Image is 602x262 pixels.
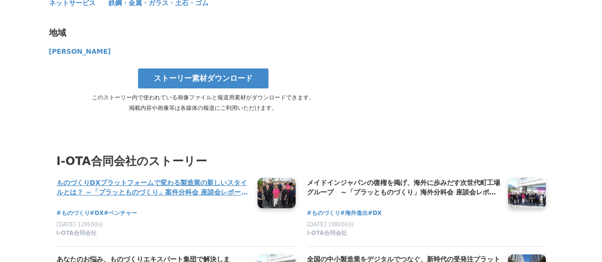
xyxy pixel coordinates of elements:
a: #ベンチャー [104,209,137,218]
a: ものづくりDXプラットフォームで変わる製造業の新しいスタイルとは？ ～「プラッとものづくり」案件分科会 座談会レポート～ [57,178,250,198]
a: #DX [90,209,104,218]
h3: I-OTA合同会社のストーリー [57,152,546,170]
p: このストーリー内で使われている画像ファイルと報道用素材がダウンロードできます。 掲載内容や画像等は各媒体の報道にご利用いただけます。 [49,92,357,113]
a: #ものづくり [57,209,90,218]
a: 鉄鋼・金属・ガラス・土石・ゴム [109,1,208,6]
span: [DATE] 10時00分 [307,221,354,228]
a: I-OTA合同会社 [57,229,250,239]
a: [PERSON_NAME] [49,49,111,55]
a: I-OTA合同会社 [307,229,500,239]
div: 地域 [49,27,354,39]
a: #DX [368,209,382,218]
a: メイドインジャパンの復権を掲げ、海外に歩みだす次世代町工場グループ ～「プラッとものづくり」海外分科会 座談会レポート～ [307,178,500,198]
span: I-OTA合同会社 [307,229,347,237]
a: #ものづくり [307,209,340,218]
span: [PERSON_NAME] [49,48,111,55]
span: I-OTA合同会社 [57,229,97,237]
a: ストーリー素材ダウンロード [138,68,268,88]
a: #海外進出 [340,209,368,218]
a: ネットサービス [49,1,97,6]
span: [DATE] 12時00分 [57,221,104,228]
